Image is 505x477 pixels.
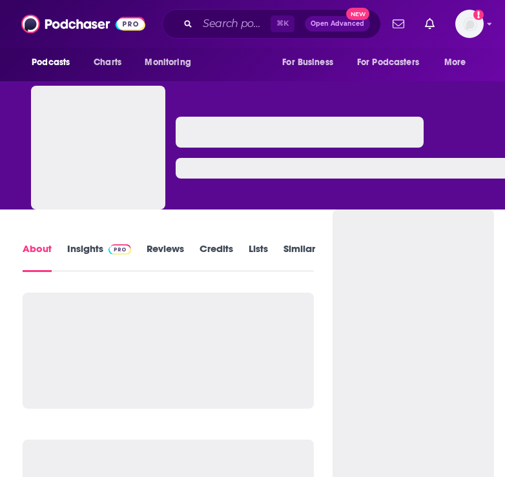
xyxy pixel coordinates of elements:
[473,10,484,20] svg: Add a profile image
[357,54,419,72] span: For Podcasters
[32,54,70,72] span: Podcasts
[85,50,129,75] a: Charts
[455,10,484,38] span: Logged in as jacruz
[346,8,369,20] span: New
[67,242,131,272] a: InsightsPodchaser Pro
[283,242,315,272] a: Similar
[94,54,121,72] span: Charts
[444,54,466,72] span: More
[147,242,184,272] a: Reviews
[282,54,333,72] span: For Business
[455,10,484,38] button: Show profile menu
[387,13,409,35] a: Show notifications dropdown
[23,242,52,272] a: About
[273,50,349,75] button: open menu
[21,12,145,36] img: Podchaser - Follow, Share and Rate Podcasts
[23,50,87,75] button: open menu
[162,9,381,39] div: Search podcasts, credits, & more...
[271,15,294,32] span: ⌘ K
[305,16,370,32] button: Open AdvancedNew
[249,242,268,272] a: Lists
[420,13,440,35] a: Show notifications dropdown
[200,242,233,272] a: Credits
[311,21,364,27] span: Open Advanced
[435,50,482,75] button: open menu
[136,50,207,75] button: open menu
[145,54,191,72] span: Monitoring
[198,14,271,34] input: Search podcasts, credits, & more...
[108,244,131,255] img: Podchaser Pro
[349,50,438,75] button: open menu
[455,10,484,38] img: User Profile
